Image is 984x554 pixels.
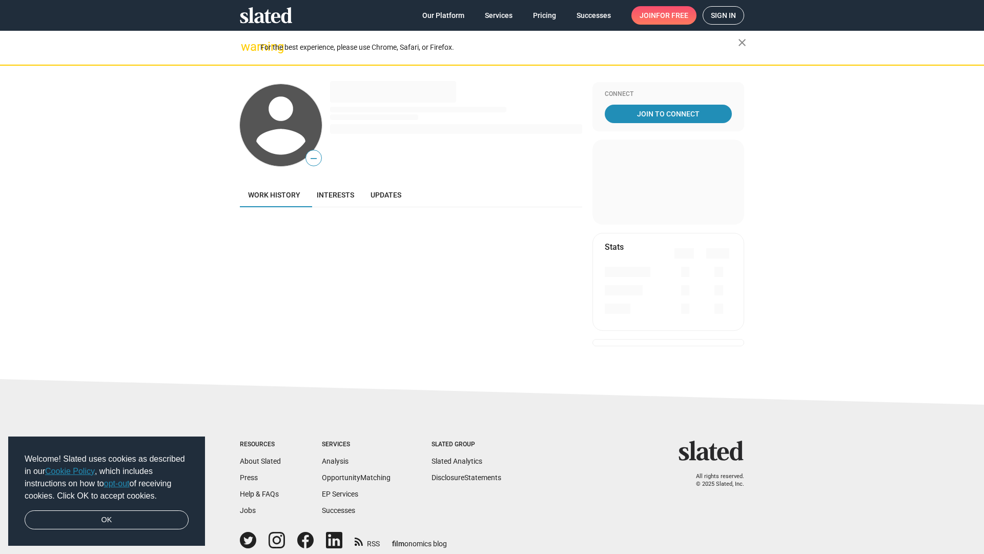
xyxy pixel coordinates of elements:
[605,105,732,123] a: Join To Connect
[568,6,619,25] a: Successes
[605,242,624,252] mat-card-title: Stats
[607,105,730,123] span: Join To Connect
[25,510,189,530] a: dismiss cookie message
[392,540,404,548] span: film
[317,191,354,199] span: Interests
[260,41,738,54] div: For the best experience, please use Chrome, Safari, or Firefox.
[240,473,258,482] a: Press
[309,183,362,207] a: Interests
[104,479,130,488] a: opt-out
[432,473,501,482] a: DisclosureStatements
[432,457,482,465] a: Slated Analytics
[371,191,401,199] span: Updates
[577,6,611,25] span: Successes
[240,506,256,515] a: Jobs
[736,36,748,49] mat-icon: close
[640,6,688,25] span: Join
[322,457,348,465] a: Analysis
[485,6,512,25] span: Services
[392,531,447,549] a: filmonomics blog
[533,6,556,25] span: Pricing
[241,41,253,53] mat-icon: warning
[711,7,736,24] span: Sign in
[685,473,744,488] p: All rights reserved. © 2025 Slated, Inc.
[525,6,564,25] a: Pricing
[432,441,501,449] div: Slated Group
[477,6,521,25] a: Services
[45,467,95,476] a: Cookie Policy
[322,473,391,482] a: OpportunityMatching
[355,533,380,549] a: RSS
[240,441,281,449] div: Resources
[414,6,473,25] a: Our Platform
[240,457,281,465] a: About Slated
[248,191,300,199] span: Work history
[422,6,464,25] span: Our Platform
[240,490,279,498] a: Help & FAQs
[306,152,321,165] span: —
[656,6,688,25] span: for free
[25,453,189,502] span: Welcome! Slated uses cookies as described in our , which includes instructions on how to of recei...
[703,6,744,25] a: Sign in
[605,90,732,98] div: Connect
[322,506,355,515] a: Successes
[8,437,205,546] div: cookieconsent
[362,183,409,207] a: Updates
[240,183,309,207] a: Work history
[322,441,391,449] div: Services
[631,6,696,25] a: Joinfor free
[322,490,358,498] a: EP Services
